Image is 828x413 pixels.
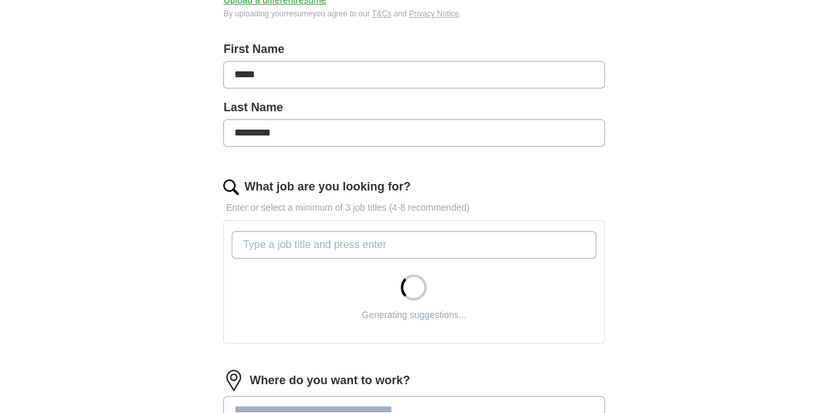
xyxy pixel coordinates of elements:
label: What job are you looking for? [244,178,410,196]
label: Where do you want to work? [249,372,410,389]
a: Privacy Notice [409,9,459,18]
div: By uploading your resume you agree to our and . [223,8,604,20]
input: Type a job title and press enter [232,231,596,259]
p: Enter or select a minimum of 3 job titles (4-8 recommended) [223,201,604,215]
img: search.png [223,179,239,195]
label: First Name [223,41,604,58]
a: T&Cs [372,9,391,18]
label: Last Name [223,99,604,117]
img: location.png [223,370,244,391]
div: Generating suggestions... [362,308,467,322]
